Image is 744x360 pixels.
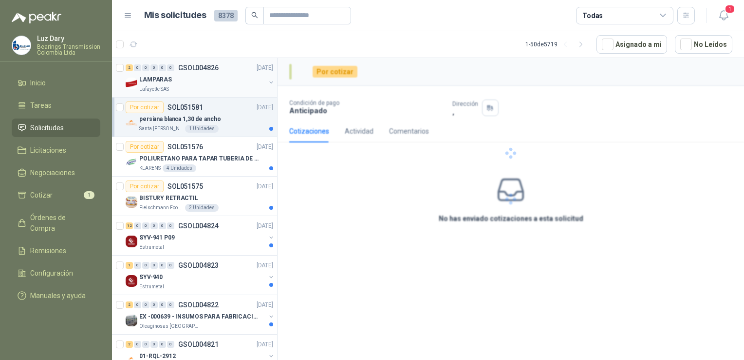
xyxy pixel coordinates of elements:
a: Licitaciones [12,141,100,160]
div: 0 [142,222,149,229]
a: Configuración [12,264,100,282]
div: 0 [159,222,166,229]
p: Lafayette SAS [139,85,169,93]
div: 0 [134,301,141,308]
a: Negociaciones [12,163,100,182]
p: SOL051575 [167,183,203,190]
a: Cotizar1 [12,186,100,204]
div: 0 [159,341,166,348]
div: 0 [159,262,166,269]
a: Por cotizarSOL051575[DATE] Company LogoBISTURY RETRACTILFleischmann Foods S.A.2 Unidades [112,177,277,216]
span: 1 [725,4,735,14]
img: Company Logo [126,315,137,326]
div: Por cotizar [126,101,164,113]
a: Solicitudes [12,119,100,137]
p: LAMPARAS [139,75,172,84]
p: GSOL004822 [178,301,219,308]
div: 0 [142,301,149,308]
img: Company Logo [126,275,137,287]
div: 0 [142,64,149,71]
p: GSOL004824 [178,222,219,229]
div: 12 [126,222,133,229]
span: Solicitudes [30,122,64,133]
div: 0 [134,222,141,229]
a: 2 0 0 0 0 0 GSOL004822[DATE] Company LogoEX -000639 - INSUMOS PARA FABRICACION DE MALLA TAMOleagi... [126,299,275,330]
a: Manuales y ayuda [12,286,100,305]
p: SYV-941 P09 [139,233,175,242]
div: 0 [150,301,158,308]
p: POLIURETANO PARA TAPAR TUBERIA DE SENSORES DE NIVEL DEL BANCO DE HIELO [139,154,260,163]
a: Por cotizarSOL051576[DATE] Company LogoPOLIURETANO PARA TAPAR TUBERIA DE SENSORES DE NIVEL DEL BA... [112,137,277,177]
img: Company Logo [126,236,137,247]
span: 8378 [214,10,238,21]
p: SOL051581 [167,104,203,111]
span: Licitaciones [30,145,66,156]
div: 2 [126,301,133,308]
img: Logo peakr [12,12,61,23]
p: [DATE] [257,221,273,231]
span: Tareas [30,100,52,111]
p: [DATE] [257,300,273,310]
p: Oleaginosas [GEOGRAPHIC_DATA][PERSON_NAME] [139,322,201,330]
a: 12 0 0 0 0 0 GSOL004824[DATE] Company LogoSYV-941 P09Estrumetal [126,220,275,251]
img: Company Logo [126,196,137,208]
div: 0 [167,222,174,229]
a: Por cotizarSOL051581[DATE] Company Logopersiana blanca 1,30 de anchoSanta [PERSON_NAME]1 Unidades [112,98,277,137]
span: Configuración [30,268,73,279]
a: Remisiones [12,241,100,260]
div: 2 Unidades [185,204,219,212]
div: 2 [126,64,133,71]
div: 0 [167,301,174,308]
span: Órdenes de Compra [30,212,91,234]
h1: Mis solicitudes [144,8,206,22]
div: 0 [134,64,141,71]
div: 0 [159,64,166,71]
div: 0 [159,301,166,308]
a: 2 0 0 0 0 0 GSOL004826[DATE] Company LogoLAMPARASLafayette SAS [126,62,275,93]
div: 0 [134,262,141,269]
a: Tareas [12,96,100,115]
div: Todas [582,10,603,21]
div: Por cotizar [126,180,164,192]
p: Luz Dary [37,35,100,42]
img: Company Logo [126,117,137,129]
p: [DATE] [257,103,273,112]
div: 1 - 50 de 5719 [525,37,589,52]
div: 0 [150,222,158,229]
div: 0 [167,341,174,348]
p: Estrumetal [139,243,164,251]
p: GSOL004821 [178,341,219,348]
p: Santa [PERSON_NAME] [139,125,183,133]
p: KLARENS [139,164,161,172]
div: 1 Unidades [185,125,219,133]
div: 0 [150,262,158,269]
div: 2 [126,341,133,348]
div: 0 [142,262,149,269]
span: Cotizar [30,190,53,200]
span: search [251,12,258,19]
span: Negociaciones [30,167,75,178]
span: Inicio [30,78,46,88]
p: [DATE] [257,182,273,191]
a: Inicio [12,74,100,92]
p: [DATE] [257,63,273,73]
p: EX -000639 - INSUMOS PARA FABRICACION DE MALLA TAM [139,312,260,321]
p: SOL051576 [167,143,203,150]
p: GSOL004826 [178,64,219,71]
img: Company Logo [12,36,31,55]
p: Estrumetal [139,283,164,291]
div: 1 [126,262,133,269]
div: 0 [150,341,158,348]
p: Bearings Transmission Colombia Ltda [37,44,100,56]
div: 0 [142,341,149,348]
div: 0 [167,262,174,269]
a: 1 0 0 0 0 0 GSOL004823[DATE] Company LogoSYV-940Estrumetal [126,260,275,291]
img: Company Logo [126,157,137,168]
p: BISTURY RETRACTIL [139,194,198,203]
p: SYV-940 [139,273,163,282]
span: Manuales y ayuda [30,290,86,301]
button: 1 [715,7,732,24]
div: Por cotizar [126,141,164,153]
p: [DATE] [257,340,273,349]
div: 0 [150,64,158,71]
